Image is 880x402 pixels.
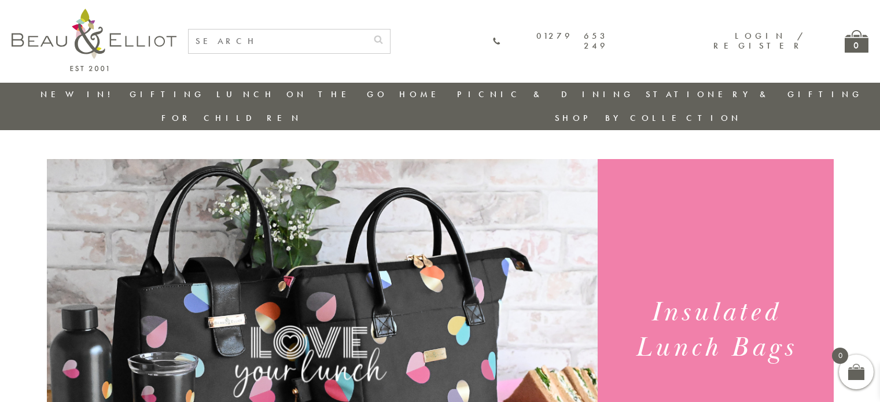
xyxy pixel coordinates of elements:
[646,88,863,100] a: Stationery & Gifting
[457,88,634,100] a: Picnic & Dining
[216,88,388,100] a: Lunch On The Go
[130,88,205,100] a: Gifting
[832,348,848,364] span: 0
[12,9,176,71] img: logo
[40,88,118,100] a: New in!
[161,112,302,124] a: For Children
[713,30,804,51] a: Login / Register
[555,112,742,124] a: Shop by collection
[492,31,608,51] a: 01279 653 249
[189,29,367,53] input: SEARCH
[845,30,868,53] a: 0
[399,88,445,100] a: Home
[612,295,819,366] h1: Insulated Lunch Bags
